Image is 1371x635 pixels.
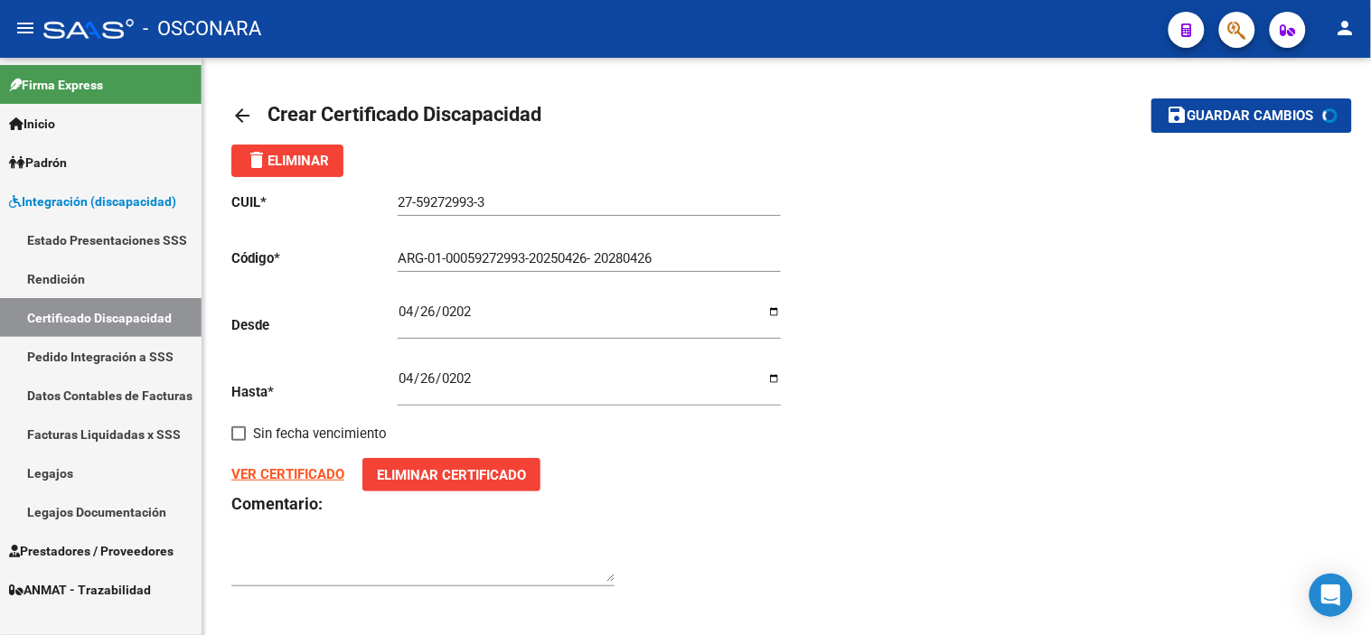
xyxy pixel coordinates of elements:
span: Sin fecha vencimiento [253,423,387,444]
span: Crear Certificado Discapacidad [268,103,541,126]
mat-icon: arrow_back [231,105,253,126]
span: Eliminar Certificado [377,467,526,483]
p: Hasta [231,382,398,402]
button: Eliminar Certificado [362,458,540,491]
div: Open Intercom Messenger [1310,574,1353,617]
strong: Comentario: [231,494,323,513]
mat-icon: person [1335,17,1357,39]
span: Prestadores / Proveedores [9,541,174,561]
span: Integración (discapacidad) [9,191,176,211]
mat-icon: delete [246,149,268,171]
button: Guardar cambios [1151,98,1352,132]
a: VER CERTIFICADO [231,466,344,482]
span: Inicio [9,114,55,134]
span: - OSCONARA [143,9,261,49]
span: Firma Express [9,75,103,95]
span: Padrón [9,153,67,173]
span: Eliminar [246,153,329,169]
span: Guardar cambios [1188,108,1314,125]
p: CUIL [231,192,398,212]
p: Desde [231,315,398,335]
mat-icon: menu [14,17,36,39]
button: Eliminar [231,145,343,177]
p: Código [231,248,398,268]
mat-icon: save [1166,104,1188,126]
span: ANMAT - Trazabilidad [9,580,151,600]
